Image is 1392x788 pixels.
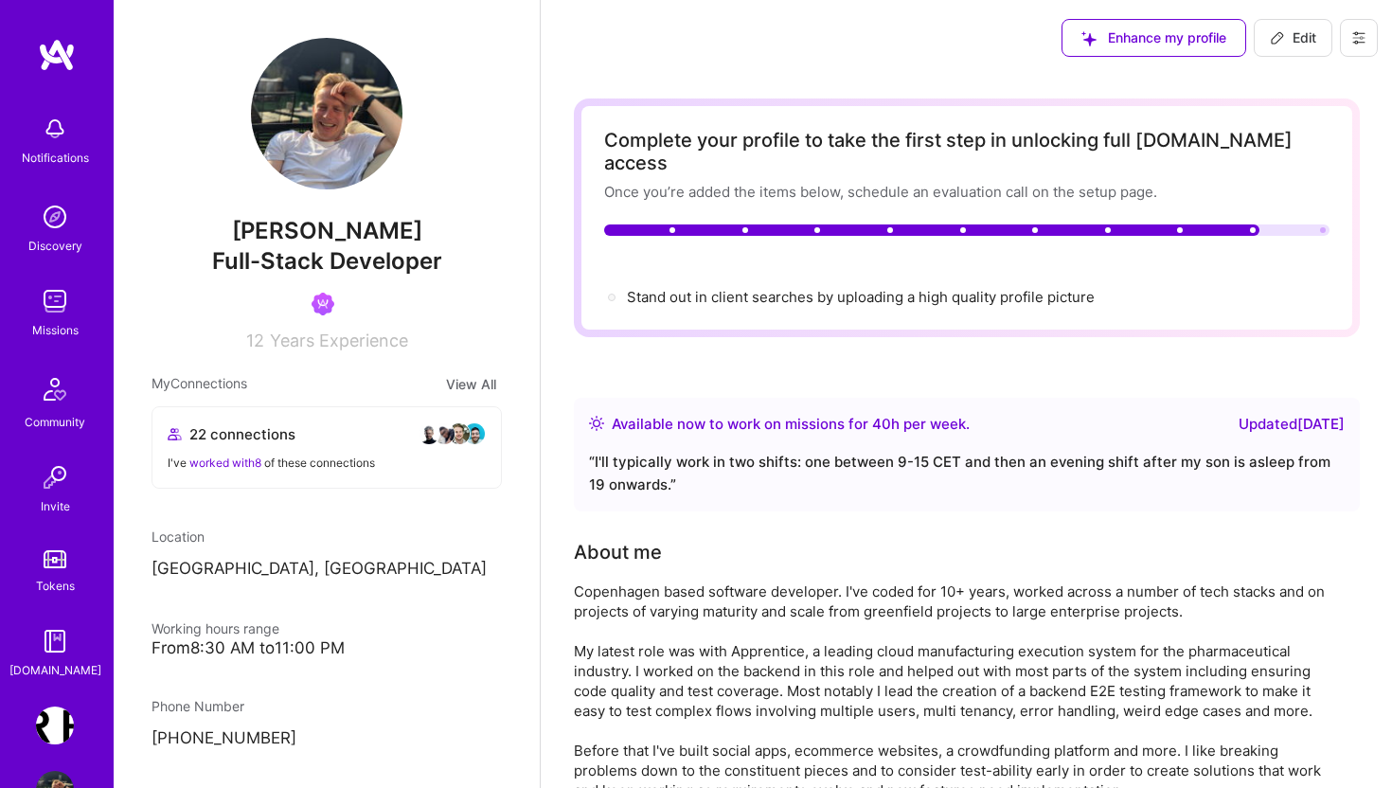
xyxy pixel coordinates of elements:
[32,320,79,340] div: Missions
[1270,28,1316,47] span: Edit
[246,331,264,350] span: 12
[589,451,1345,496] div: “ I'll typically work in two shifts: one between 9-15 CET and then an evening shift after my son ...
[152,217,502,245] span: [PERSON_NAME]
[36,707,74,744] img: Terr.ai: Building an Innovative Real Estate Platform
[627,287,1095,307] div: Stand out in client searches by uploading a high quality profile picture
[463,422,486,445] img: avatar
[418,422,440,445] img: avatar
[152,558,502,581] p: [GEOGRAPHIC_DATA], [GEOGRAPHIC_DATA]
[189,456,261,470] span: worked with 8
[44,550,66,568] img: tokens
[612,413,970,436] div: Available now to work on missions for h per week .
[36,458,74,496] img: Invite
[36,198,74,236] img: discovery
[574,538,662,566] div: About me
[168,427,182,441] i: icon Collaborator
[1254,19,1332,57] button: Edit
[36,110,74,148] img: bell
[152,620,279,636] span: Working hours range
[28,236,82,256] div: Discovery
[448,422,471,445] img: avatar
[604,182,1330,202] div: Once you’re added the items below, schedule an evaluation call on the setup page.
[440,373,502,395] button: View All
[38,38,76,72] img: logo
[152,373,247,395] span: My Connections
[32,367,78,412] img: Community
[604,129,1330,174] div: Complete your profile to take the first step in unlocking full [DOMAIN_NAME] access
[36,282,74,320] img: teamwork
[152,406,502,489] button: 22 connectionsavataravataravataravatarI've worked with8 of these connections
[270,331,408,350] span: Years Experience
[152,527,502,546] div: Location
[1239,413,1345,436] div: Updated [DATE]
[212,247,442,275] span: Full-Stack Developer
[22,148,89,168] div: Notifications
[31,707,79,744] a: Terr.ai: Building an Innovative Real Estate Platform
[589,416,604,431] img: Availability
[168,453,486,473] div: I've of these connections
[152,698,244,714] span: Phone Number
[152,638,502,658] div: From 8:30 AM to 11:00 PM
[36,576,75,596] div: Tokens
[312,293,334,315] img: Been on Mission
[251,38,402,189] img: User Avatar
[9,660,101,680] div: [DOMAIN_NAME]
[41,496,70,516] div: Invite
[36,622,74,660] img: guide book
[189,424,295,444] span: 22 connections
[25,412,85,432] div: Community
[152,727,502,750] p: [PHONE_NUMBER]
[872,415,891,433] span: 40
[433,422,455,445] img: avatar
